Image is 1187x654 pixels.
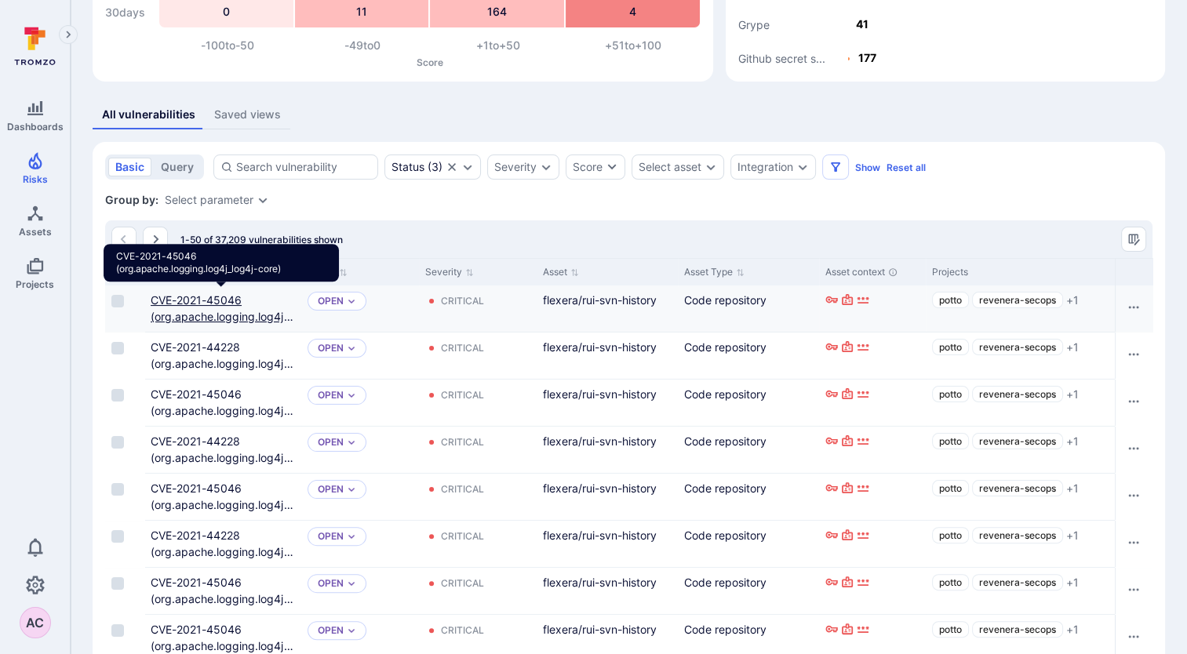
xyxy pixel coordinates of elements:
div: Cell for Asset [537,380,678,426]
button: Open [318,624,344,637]
button: Row actions menu [1121,577,1146,602]
div: Cell for selection [105,285,144,332]
span: revenera-secops [979,435,1056,447]
a: CVE-2021-45046 (org.apache.logging.log4j_log4j-core) [151,387,293,434]
a: flexera/rui-svn-history [543,340,657,354]
span: + 1 [1066,292,1079,308]
a: potto [932,339,969,355]
span: + 1 [1066,481,1079,496]
div: Status [391,161,424,173]
span: Assets [19,226,52,238]
span: potto [939,623,962,635]
text: Grype [738,19,770,32]
a: revenera-secops [972,621,1063,638]
a: potto [932,621,969,638]
div: Cell for Asset [537,568,678,614]
button: Manage columns [1121,227,1146,252]
button: Status(3) [391,161,442,173]
a: CVE-2021-44228 (org.apache.logging.log4j_log4j-core) [151,340,293,387]
button: Row actions menu [1121,389,1146,414]
a: CVE-2021-45046 (org.apache.logging.log4j_log4j-core) [151,481,293,528]
button: Row actions menu [1121,342,1146,367]
div: Cell for Asset [537,332,678,379]
div: Cell for Asset [537,427,678,473]
button: Open [318,295,344,307]
div: Automatically discovered context associated with the asset [888,267,898,277]
text: Github secret s... [738,53,825,66]
div: Cell for Severity [419,285,537,332]
div: Cell for selection [105,521,144,567]
a: flexera/rui-svn-history [543,529,657,542]
div: Cell for Projects [926,568,1137,614]
div: Cell for [1115,427,1152,473]
div: Cell for Severity [419,474,537,520]
div: Cell for selection [105,474,144,520]
div: Cell for Projects [926,332,1137,379]
span: potto [939,482,962,494]
button: Sort by Asset [543,266,579,278]
div: Critical [441,530,484,543]
div: Cell for Asset context [819,521,926,567]
a: revenera-secops [972,574,1063,590]
a: flexera/rui-svn-history [543,387,657,401]
div: Cell for Asset context [819,332,926,379]
button: Row actions menu [1121,530,1146,555]
span: + 1 [1066,387,1079,402]
div: Cell for Asset context [819,285,926,332]
button: Expand dropdown [347,296,356,306]
a: flexera/rui-svn-history [543,576,657,589]
div: Critical [441,295,484,307]
span: Select row [111,436,124,449]
button: Go to the next page [143,227,168,252]
button: Reset all [887,162,926,173]
div: Cell for selection [105,380,144,426]
div: Cell for Projects [926,474,1137,520]
div: Critical [441,389,484,401]
button: Score [566,154,625,180]
div: Cell for Asset Type [678,332,819,379]
div: Cell for Severity [419,380,537,426]
div: Cell for selection [105,427,144,473]
div: Cell for Severity [419,521,537,567]
button: Severity [494,161,537,173]
div: Cell for Severity [419,332,537,379]
button: Expand dropdown [347,343,356,353]
span: potto [939,294,962,306]
span: Select row [111,342,124,354]
button: Expand dropdown [257,194,269,206]
div: grouping parameters [165,194,269,206]
button: Open [318,530,344,543]
button: Open [318,436,344,449]
span: potto [939,435,962,447]
div: Cell for Status [301,332,419,379]
a: potto [932,527,969,543]
div: Projects [932,265,1131,279]
button: Expand dropdown [347,391,356,400]
span: + 1 [1066,622,1079,638]
div: Cell for Status [301,285,419,332]
button: Open [318,342,344,354]
a: revenera-secops [972,386,1063,402]
a: flexera/rui-svn-history [543,481,657,495]
div: Cell for Asset [537,521,678,567]
button: Open [318,577,344,590]
span: Select row [111,624,124,637]
span: + 1 [1066,575,1079,590]
div: Cell for Vulnerability [144,521,301,567]
div: Cell for Asset context [819,427,926,473]
span: Select row [111,295,124,307]
p: Score [160,56,701,68]
button: Open [318,483,344,496]
div: Cell for Vulnerability [144,568,301,614]
button: Expand dropdown [461,161,474,173]
div: Cell for Asset context [819,380,926,426]
a: revenera-secops [972,527,1063,543]
div: Cell for [1115,568,1152,614]
span: + 1 [1066,434,1079,449]
div: Critical [441,436,484,449]
span: Projects [16,278,54,290]
a: flexera/rui-svn-history [543,623,657,636]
